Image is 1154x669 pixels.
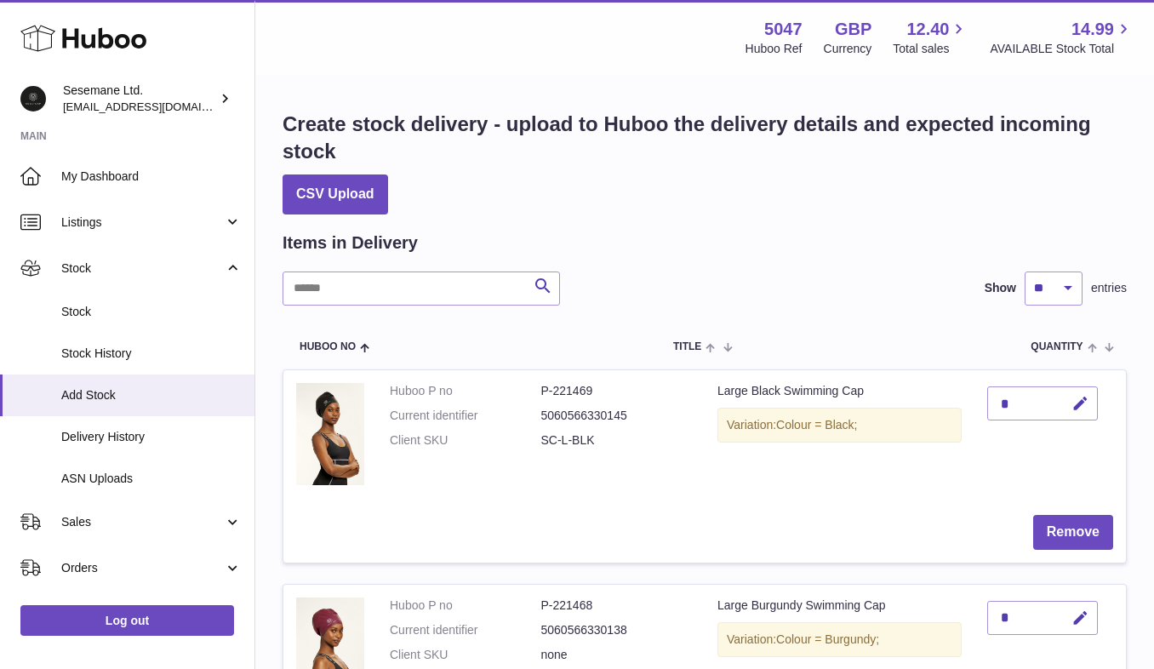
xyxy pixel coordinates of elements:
[61,471,242,487] span: ASN Uploads
[717,408,962,443] div: Variation:
[717,622,962,657] div: Variation:
[541,647,693,663] dd: none
[764,18,803,41] strong: 5047
[20,605,234,636] a: Log out
[985,280,1016,296] label: Show
[835,18,871,41] strong: GBP
[20,86,46,111] img: info@soulcap.com
[746,41,803,57] div: Huboo Ref
[705,370,974,502] td: Large Black Swimming Cap
[541,383,693,399] dd: P-221469
[776,418,857,432] span: Colour = Black;
[990,41,1134,57] span: AVAILABLE Stock Total
[283,232,418,254] h2: Items in Delivery
[61,429,242,445] span: Delivery History
[300,341,356,352] span: Huboo no
[61,387,242,403] span: Add Stock
[1033,515,1113,550] button: Remove
[390,647,541,663] dt: Client SKU
[1071,18,1114,41] span: 14.99
[1091,280,1127,296] span: entries
[61,260,224,277] span: Stock
[283,174,388,214] button: CSV Upload
[61,346,242,362] span: Stock History
[990,18,1134,57] a: 14.99 AVAILABLE Stock Total
[283,111,1127,166] h1: Create stock delivery - upload to Huboo the delivery details and expected incoming stock
[61,169,242,185] span: My Dashboard
[390,432,541,449] dt: Client SKU
[1031,341,1083,352] span: Quantity
[390,383,541,399] dt: Huboo P no
[61,560,224,576] span: Orders
[390,622,541,638] dt: Current identifier
[673,341,701,352] span: Title
[541,408,693,424] dd: 5060566330145
[541,598,693,614] dd: P-221468
[541,622,693,638] dd: 5060566330138
[61,514,224,530] span: Sales
[390,408,541,424] dt: Current identifier
[296,383,364,485] img: Large Black Swimming Cap
[63,100,250,113] span: [EMAIL_ADDRESS][DOMAIN_NAME]
[776,632,879,646] span: Colour = Burgundy;
[541,432,693,449] dd: SC-L-BLK
[61,214,224,231] span: Listings
[824,41,872,57] div: Currency
[61,304,242,320] span: Stock
[893,18,968,57] a: 12.40 Total sales
[906,18,949,41] span: 12.40
[63,83,216,115] div: Sesemane Ltd.
[893,41,968,57] span: Total sales
[390,598,541,614] dt: Huboo P no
